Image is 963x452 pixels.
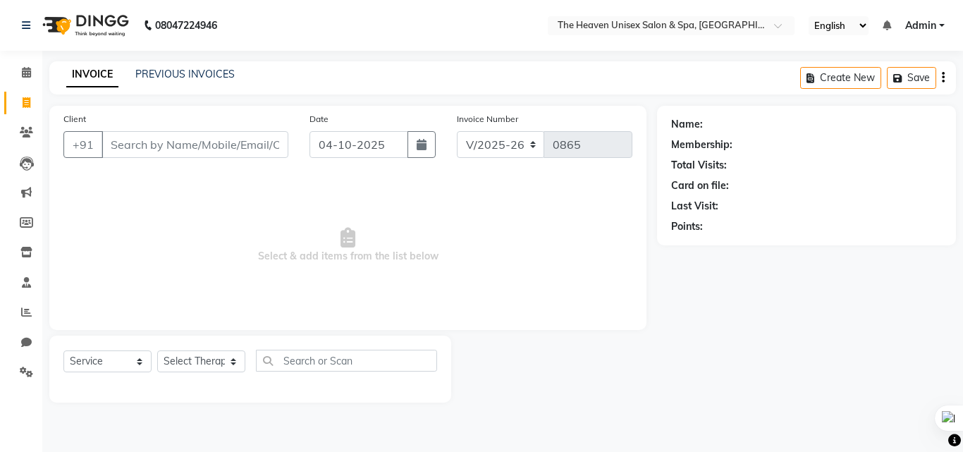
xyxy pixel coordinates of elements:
label: Date [309,113,329,126]
button: Create New [800,67,881,89]
button: +91 [63,131,103,158]
img: logo [36,6,133,45]
a: PREVIOUS INVOICES [135,68,235,80]
input: Search by Name/Mobile/Email/Code [102,131,288,158]
div: Name: [671,117,703,132]
div: Card on file: [671,178,729,193]
div: Last Visit: [671,199,718,214]
label: Invoice Number [457,113,518,126]
span: Select & add items from the list below [63,175,632,316]
label: Client [63,113,86,126]
div: Membership: [671,138,732,152]
input: Search or Scan [256,350,437,372]
a: INVOICE [66,62,118,87]
div: Points: [671,219,703,234]
b: 08047224946 [155,6,217,45]
button: Save [887,67,936,89]
span: Admin [905,18,936,33]
div: Total Visits: [671,158,727,173]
